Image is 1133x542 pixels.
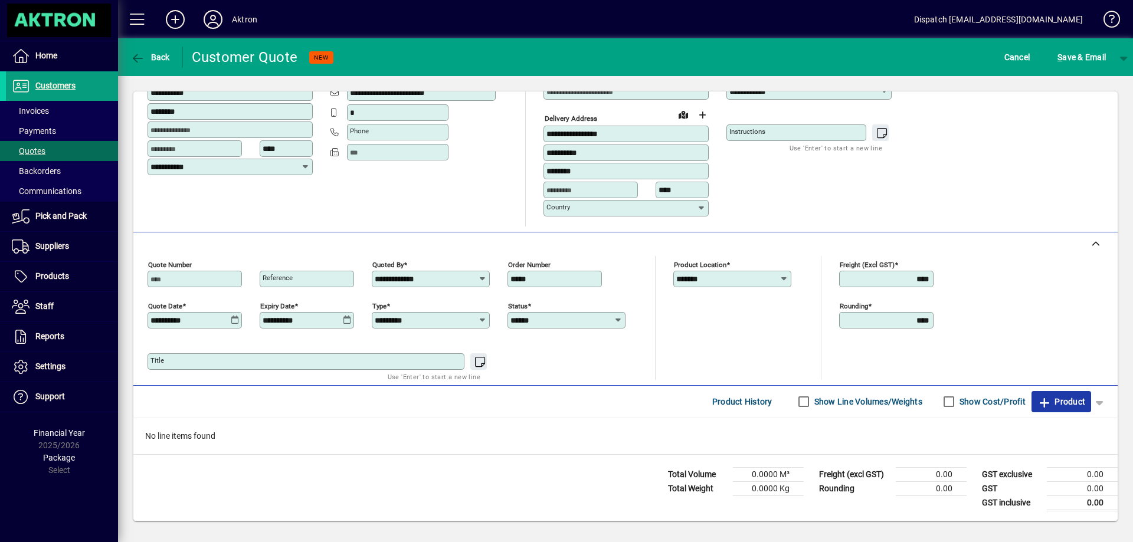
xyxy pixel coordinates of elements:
a: Quotes [6,141,118,161]
span: Suppliers [35,241,69,251]
td: Rounding [813,481,896,495]
span: Product History [712,392,772,411]
mat-label: Reference [263,274,293,282]
span: Invoices [12,106,49,116]
mat-label: Status [508,301,528,310]
span: Cancel [1004,48,1030,67]
button: Profile [194,9,232,30]
a: Reports [6,322,118,352]
button: Cancel [1001,47,1033,68]
td: Total Weight [662,481,733,495]
span: Financial Year [34,428,85,438]
span: Reports [35,331,64,341]
button: Choose address [693,106,712,124]
span: Support [35,392,65,401]
mat-label: Phone [350,127,369,135]
button: Add [156,9,194,30]
div: Aktron [232,10,257,29]
span: ave & Email [1057,48,1106,67]
span: Home [35,51,57,60]
app-page-header-button: Back [118,47,183,68]
span: Payments [12,126,56,136]
span: Settings [35,362,66,371]
a: Products [6,262,118,291]
button: Product [1032,391,1091,412]
td: 0.00 [896,481,967,495]
a: Settings [6,352,118,382]
span: Package [43,453,75,462]
span: Product [1037,392,1085,411]
td: 0.00 [1047,495,1118,510]
button: Product History [708,391,777,412]
mat-label: Quoted by [372,260,404,268]
a: Communications [6,181,118,201]
mat-label: Rounding [840,301,868,310]
span: NEW [314,54,329,61]
td: Total Volume [662,467,733,481]
mat-label: Expiry date [260,301,294,310]
mat-label: Type [372,301,387,310]
mat-label: Quote date [148,301,182,310]
td: GST exclusive [976,467,1047,481]
td: 0.00 [1047,467,1118,481]
mat-hint: Use 'Enter' to start a new line [388,370,480,383]
span: S [1057,52,1062,62]
mat-label: Title [150,356,164,364]
a: Suppliers [6,232,118,261]
div: Dispatch [EMAIL_ADDRESS][DOMAIN_NAME] [914,10,1083,29]
td: Freight (excl GST) [813,467,896,481]
td: 0.0000 M³ [733,467,804,481]
a: Backorders [6,161,118,181]
span: Communications [12,186,81,196]
a: Staff [6,292,118,321]
mat-label: Order number [508,260,551,268]
a: View on map [674,105,693,124]
button: Save & Email [1052,47,1112,68]
div: Customer Quote [192,48,298,67]
mat-label: Product location [674,260,726,268]
button: Back [127,47,173,68]
div: No line items found [133,418,1118,454]
span: Back [130,52,170,62]
td: GST [976,481,1047,495]
a: Pick and Pack [6,202,118,231]
a: Payments [6,121,118,141]
label: Show Line Volumes/Weights [812,396,922,408]
td: GST inclusive [976,495,1047,510]
a: Invoices [6,101,118,121]
mat-label: Instructions [729,127,765,136]
td: 0.0000 Kg [733,481,804,495]
span: Pick and Pack [35,211,87,221]
span: Customers [35,81,76,90]
span: Staff [35,301,54,311]
label: Show Cost/Profit [957,396,1026,408]
a: Knowledge Base [1095,2,1118,41]
a: Home [6,41,118,71]
a: Support [6,382,118,412]
span: Backorders [12,166,61,176]
mat-label: Freight (excl GST) [840,260,895,268]
mat-label: Country [546,203,570,211]
mat-hint: Use 'Enter' to start a new line [790,141,882,155]
span: Products [35,271,69,281]
td: 0.00 [896,467,967,481]
mat-label: Quote number [148,260,192,268]
td: 0.00 [1047,481,1118,495]
span: Quotes [12,146,45,156]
